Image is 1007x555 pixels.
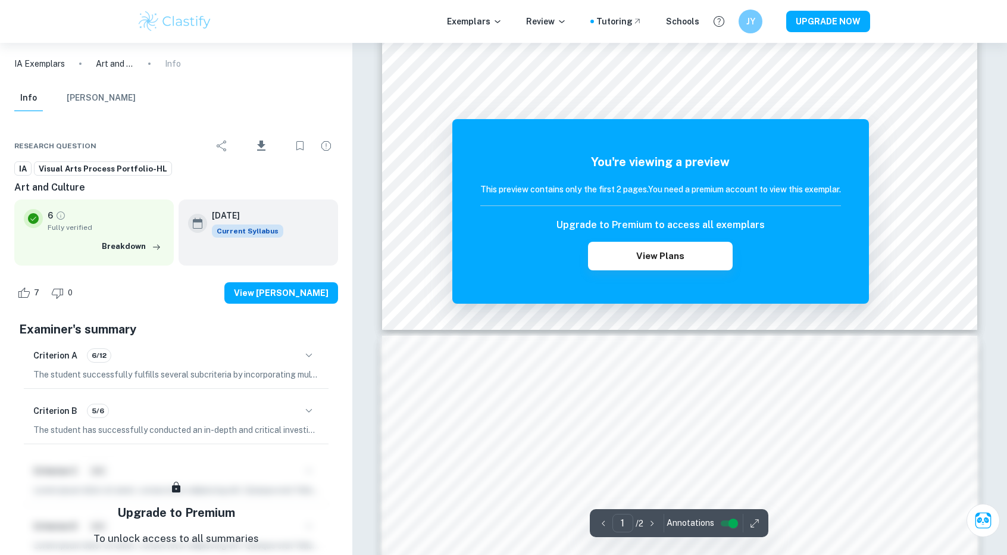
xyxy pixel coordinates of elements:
[212,225,283,238] span: Current Syllabus
[666,15,699,28] a: Schools
[14,85,43,111] button: Info
[636,517,643,530] p: / 2
[14,141,96,151] span: Research question
[15,163,31,175] span: IA
[34,161,172,176] a: Visual Arts Process Portfolio-HL
[14,180,338,195] h6: Art and Culture
[526,15,567,28] p: Review
[212,209,274,222] h6: [DATE]
[210,134,234,158] div: Share
[14,161,32,176] a: IA
[667,517,714,529] span: Annotations
[35,163,171,175] span: Visual Arts Process Portfolio-HL
[87,406,108,416] span: 5/6
[55,210,66,221] a: Grade fully verified
[14,283,46,303] div: Like
[19,320,333,338] h5: Examiner's summary
[87,350,111,361] span: 6/12
[224,282,338,304] button: View [PERSON_NAME]
[96,57,134,70] p: Art and Culture
[61,287,79,299] span: 0
[33,404,77,417] h6: Criterion B
[709,11,729,32] button: Help and Feedback
[288,134,312,158] div: Bookmark
[588,242,732,270] button: View Plans
[165,57,181,70] p: Info
[48,209,53,222] p: 6
[48,222,164,233] span: Fully verified
[744,15,758,28] h6: JY
[33,423,319,436] p: The student has successfully conducted an in-depth and critical investigation in their portfolio,...
[447,15,502,28] p: Exemplars
[48,283,79,303] div: Dislike
[786,11,870,32] button: UPGRADE NOW
[556,218,765,232] h6: Upgrade to Premium to access all exemplars
[480,153,841,171] h5: You're viewing a preview
[212,225,283,238] div: This exemplar is based on the current syllabus. Feel free to refer to it for inspiration/ideas wh...
[99,238,164,255] button: Breakdown
[67,85,136,111] button: [PERSON_NAME]
[117,504,235,522] h5: Upgrade to Premium
[480,183,841,196] h6: This preview contains only the first 2 pages. You need a premium account to view this exemplar.
[27,287,46,299] span: 7
[93,531,259,547] p: To unlock access to all summaries
[739,10,762,33] button: JY
[137,10,212,33] img: Clastify logo
[596,15,642,28] a: Tutoring
[33,349,77,362] h6: Criterion A
[314,134,338,158] div: Report issue
[33,368,319,381] p: The student successfully fulfills several subcriteria by incorporating multiple art-making format...
[967,504,1000,537] button: Ask Clai
[236,130,286,161] div: Download
[14,57,65,70] a: IA Exemplars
